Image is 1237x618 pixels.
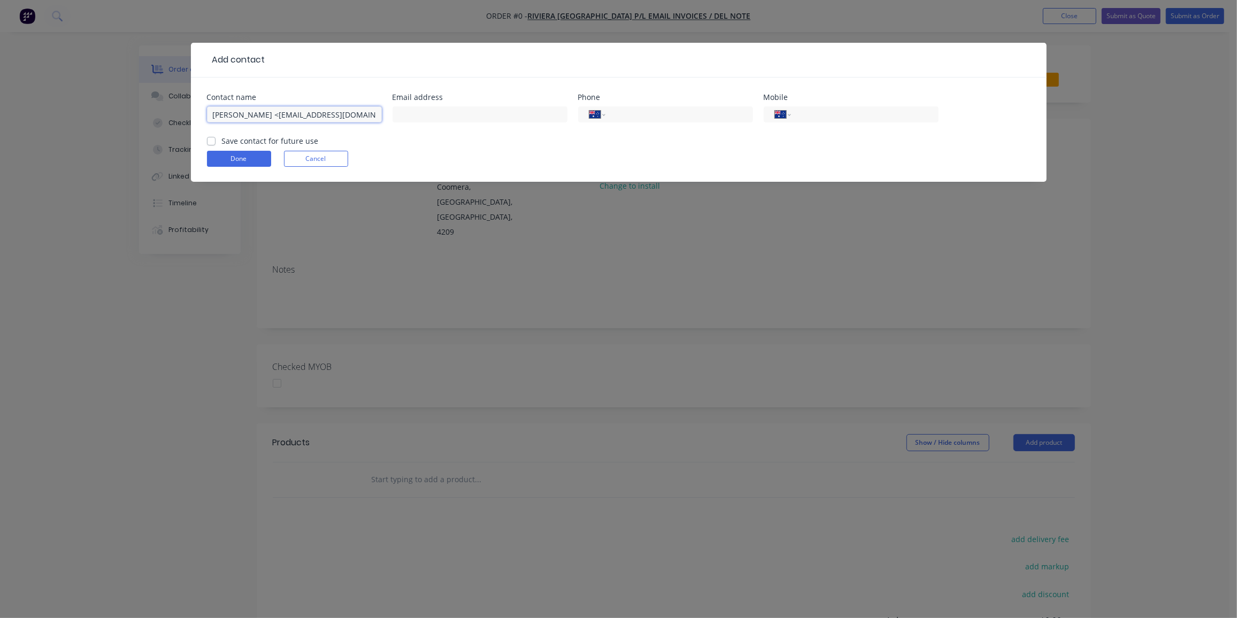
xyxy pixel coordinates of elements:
[764,94,939,101] div: Mobile
[207,151,271,167] button: Done
[578,94,753,101] div: Phone
[222,135,319,146] label: Save contact for future use
[207,53,265,66] div: Add contact
[393,94,567,101] div: Email address
[284,151,348,167] button: Cancel
[207,94,382,101] div: Contact name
